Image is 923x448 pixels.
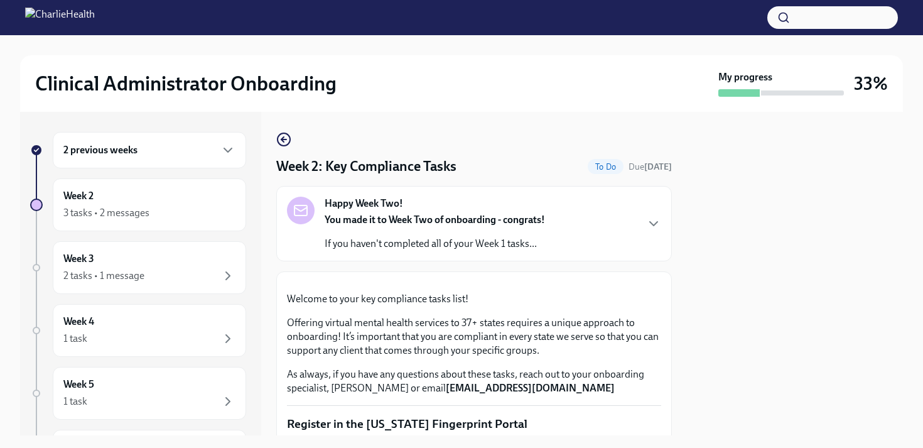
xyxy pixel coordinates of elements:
[63,315,94,329] h6: Week 4
[63,189,94,203] h6: Week 2
[25,8,95,28] img: CharlieHealth
[629,161,672,173] span: September 22nd, 2025 10:00
[325,197,403,210] strong: Happy Week Two!
[287,416,661,432] p: Register in the [US_STATE] Fingerprint Portal
[63,378,94,391] h6: Week 5
[629,161,672,172] span: Due
[325,237,545,251] p: If you haven't completed all of your Week 1 tasks...
[63,206,149,220] div: 3 tasks • 2 messages
[325,214,545,226] strong: You made it to Week Two of onboarding - congrats!
[30,241,246,294] a: Week 32 tasks • 1 message
[588,162,623,172] span: To Do
[63,269,144,283] div: 2 tasks • 1 message
[30,178,246,231] a: Week 23 tasks • 2 messages
[63,395,87,408] div: 1 task
[446,382,615,394] strong: [EMAIL_ADDRESS][DOMAIN_NAME]
[644,161,672,172] strong: [DATE]
[35,71,337,96] h2: Clinical Administrator Onboarding
[287,368,661,395] p: As always, if you have any questions about these tasks, reach out to your onboarding specialist, ...
[63,252,94,266] h6: Week 3
[276,157,456,176] h4: Week 2: Key Compliance Tasks
[287,316,661,358] p: Offering virtual mental health services to 37+ states requires a unique approach to onboarding! I...
[854,72,888,95] h3: 33%
[30,304,246,357] a: Week 41 task
[53,132,246,168] div: 2 previous weeks
[287,292,661,306] p: Welcome to your key compliance tasks list!
[30,367,246,420] a: Week 51 task
[63,143,138,157] h6: 2 previous weeks
[718,70,772,84] strong: My progress
[63,332,87,346] div: 1 task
